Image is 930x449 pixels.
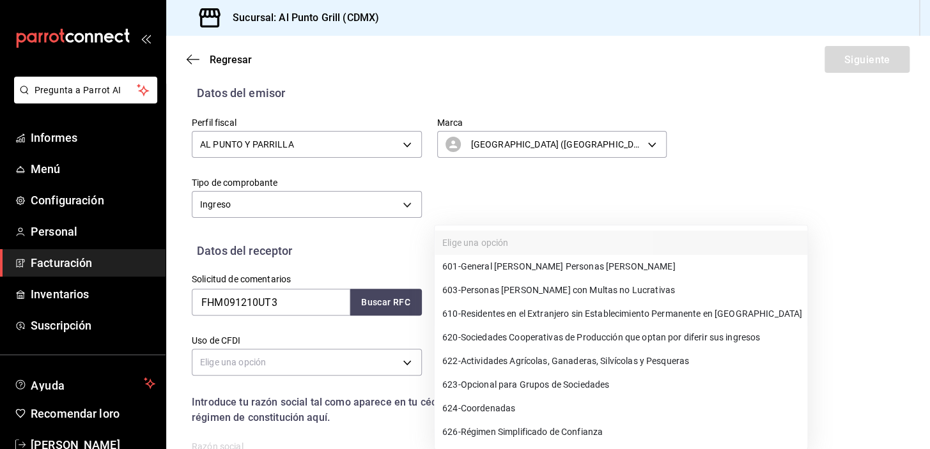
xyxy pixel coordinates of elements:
font: Personas [PERSON_NAME] con Multas no Lucrativas [461,285,675,295]
font: - [458,332,460,342]
font: Coordenadas [461,403,515,413]
font: 622 [442,356,458,366]
font: General [PERSON_NAME] Personas [PERSON_NAME] [461,261,676,271]
font: 626 [442,427,458,437]
font: 624 [442,403,458,413]
font: 620 [442,332,458,342]
font: 601 [442,261,458,271]
font: 623 [442,379,458,390]
font: - [458,427,460,437]
font: - [458,308,460,319]
font: Sociedades Cooperativas de Producción que optan por diferir sus ingresos [461,332,760,342]
font: Residentes en el Extranjero sin Establecimiento Permanente en [GEOGRAPHIC_DATA] [461,308,802,319]
font: - [458,379,460,390]
font: 603 [442,285,458,295]
font: Opcional para Grupos de Sociedades [461,379,609,390]
font: 610 [442,308,458,319]
font: Régimen Simplificado de Confianza [461,427,603,437]
font: - [458,261,460,271]
font: - [458,403,460,413]
font: Actividades Agrícolas, Ganaderas, Silvícolas y Pesqueras [461,356,689,366]
font: - [458,356,460,366]
font: - [458,285,460,295]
